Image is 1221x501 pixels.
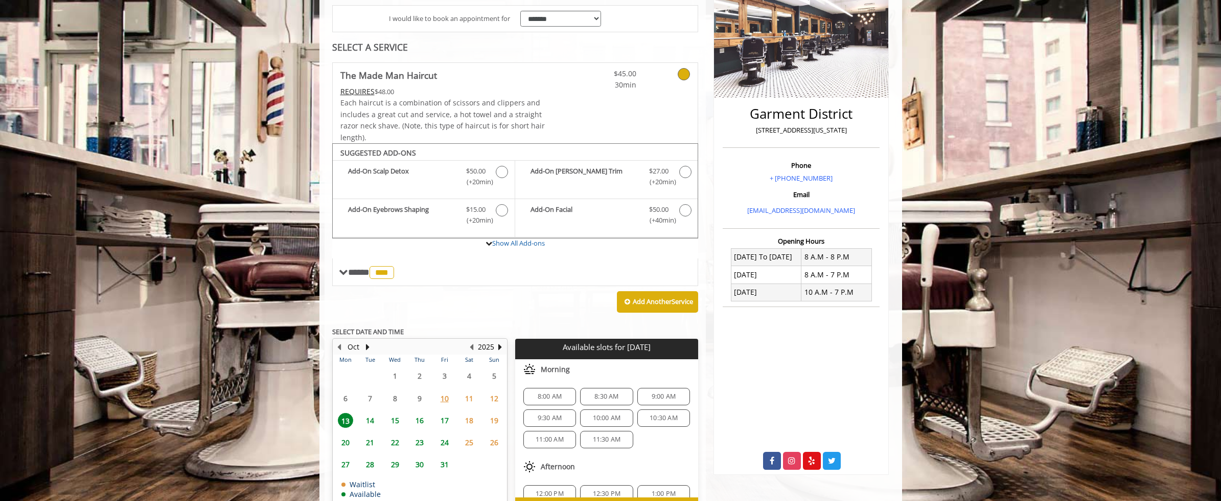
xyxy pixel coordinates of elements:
a: [EMAIL_ADDRESS][DOMAIN_NAME] [747,206,855,215]
span: 10:30 AM [650,414,678,422]
div: SELECT A SERVICE [332,42,699,52]
td: Select day25 [457,431,481,453]
span: (+20min ) [643,177,674,187]
span: 17 [437,413,452,428]
h3: Phone [725,162,877,169]
div: The Made Man Haircut Add-onS [332,143,699,238]
h3: Opening Hours [723,237,880,245]
td: Select day15 [382,409,407,431]
td: Select day26 [481,431,506,453]
td: Available [341,490,381,498]
td: Select day23 [407,431,432,453]
b: SELECT DATE AND TIME [332,327,404,336]
th: Thu [407,355,432,365]
h2: Garment District [725,106,877,121]
td: Select day28 [358,453,382,475]
span: 10:00 AM [593,414,621,422]
td: Select day11 [457,387,481,409]
td: Select day21 [358,431,382,453]
span: 31 [437,457,452,472]
img: afternoon slots [523,461,536,473]
div: 9:30 AM [523,409,576,427]
span: $50.00 [466,166,486,177]
span: 29 [387,457,403,472]
b: Add Another Service [633,297,693,306]
span: 25 [462,435,477,450]
span: 10 [437,391,452,406]
td: Select day24 [432,431,456,453]
span: 23 [412,435,427,450]
div: 11:30 AM [580,431,633,448]
span: $27.00 [649,166,669,177]
div: 10:00 AM [580,409,633,427]
td: Select day12 [481,387,506,409]
td: Select day20 [333,431,358,453]
th: Sat [457,355,481,365]
td: Select day10 [432,387,456,409]
span: 30min [576,79,636,91]
span: 19 [487,413,502,428]
label: Add-On Eyebrows Shaping [338,204,510,228]
th: Sun [481,355,506,365]
td: Select day13 [333,409,358,431]
label: Add-On Facial [520,204,693,228]
span: 8:00 AM [538,393,562,401]
span: I would like to book an appointment for [389,13,510,24]
span: 9:00 AM [652,393,676,401]
span: 9:30 AM [538,414,562,422]
td: [DATE] To [DATE] [731,248,801,266]
span: $15.00 [466,204,486,215]
div: 8:30 AM [580,388,633,405]
span: 21 [362,435,378,450]
button: Add AnotherService [617,291,698,313]
span: $50.00 [649,204,669,215]
span: 15 [387,413,403,428]
td: Select day22 [382,431,407,453]
span: 16 [412,413,427,428]
a: + [PHONE_NUMBER] [770,173,833,183]
td: Waitlist [341,481,381,488]
span: 12:30 PM [593,490,621,498]
b: Add-On Scalp Detox [348,166,456,187]
label: Add-On Scalp Detox [338,166,510,190]
b: Add-On Facial [531,204,639,226]
td: Select day27 [333,453,358,475]
th: Tue [358,355,382,365]
td: Select day30 [407,453,432,475]
td: [DATE] [731,266,801,284]
span: 14 [362,413,378,428]
label: Add-On Beard Trim [520,166,693,190]
b: The Made Man Haircut [340,68,437,82]
h3: Email [725,191,877,198]
span: 24 [437,435,452,450]
span: 26 [487,435,502,450]
img: morning slots [523,363,536,376]
span: This service needs some Advance to be paid before we block your appointment [340,86,375,96]
span: $45.00 [576,68,636,79]
span: Each haircut is a combination of scissors and clippers and includes a great cut and service, a ho... [340,98,545,142]
td: Select day17 [432,409,456,431]
span: (+20min ) [460,215,491,226]
span: 12:00 PM [536,490,564,498]
span: 13 [338,413,353,428]
button: Previous Year [468,341,476,353]
td: Select day16 [407,409,432,431]
span: 8:30 AM [594,393,618,401]
th: Wed [382,355,407,365]
div: 10:30 AM [637,409,690,427]
span: 20 [338,435,353,450]
span: 12 [487,391,502,406]
span: (+40min ) [643,215,674,226]
b: Add-On [PERSON_NAME] Trim [531,166,639,187]
span: 28 [362,457,378,472]
span: 11:30 AM [593,435,621,444]
span: 11 [462,391,477,406]
a: Show All Add-ons [492,238,545,248]
span: 22 [387,435,403,450]
button: Previous Month [335,341,343,353]
button: Next Year [496,341,504,353]
div: $48.00 [340,86,546,97]
span: Morning [541,365,570,374]
b: SUGGESTED ADD-ONS [340,148,416,158]
th: Mon [333,355,358,365]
